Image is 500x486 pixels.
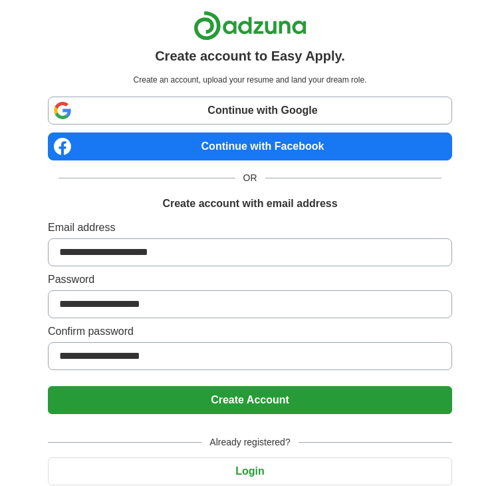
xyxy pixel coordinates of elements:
[48,97,452,124] a: Continue with Google
[155,46,345,66] h1: Create account to Easy Apply.
[235,171,265,185] span: OR
[162,196,337,212] h1: Create account with email address
[201,435,298,449] span: Already registered?
[48,324,452,340] label: Confirm password
[48,465,452,477] a: Login
[48,132,452,160] a: Continue with Facebook
[48,386,452,414] button: Create Account
[193,11,307,41] img: Adzuna logo
[48,220,452,236] label: Email address
[48,457,452,485] button: Login
[51,74,449,86] p: Create an account, upload your resume and land your dream role.
[48,272,452,288] label: Password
